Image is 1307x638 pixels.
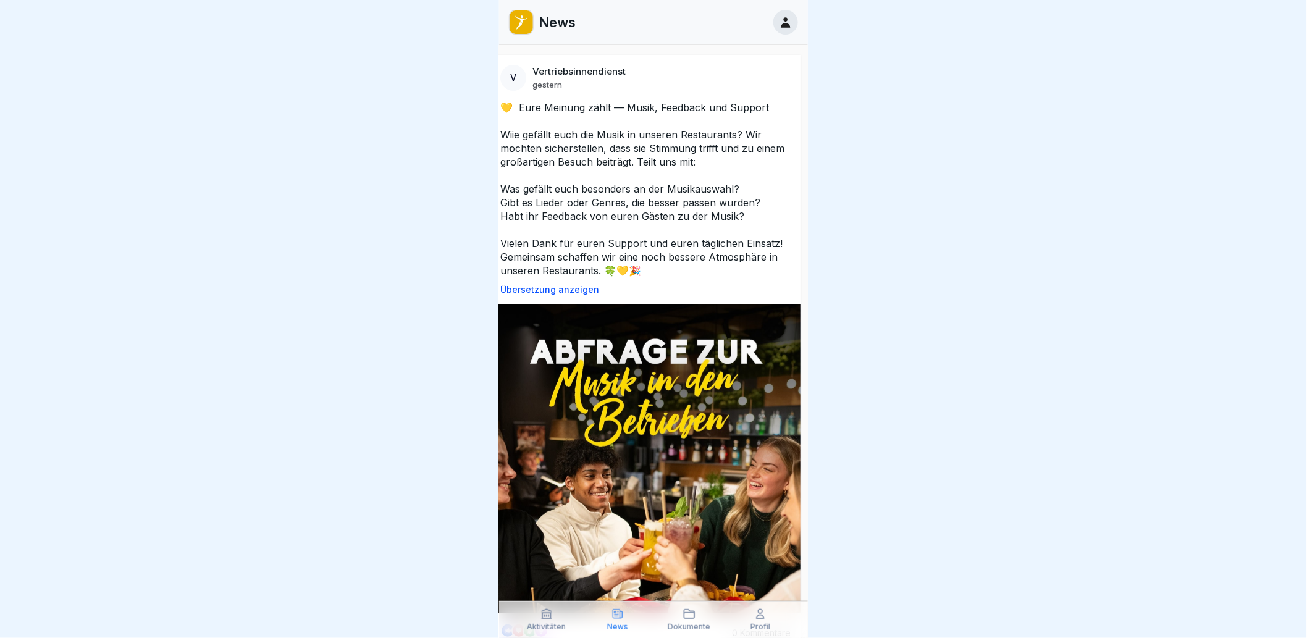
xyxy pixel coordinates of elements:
img: oo2rwhh5g6mqyfqxhtbddxvd.png [510,10,533,34]
p: Profil [750,623,770,631]
img: Post Image [492,304,801,613]
p: News [607,623,628,631]
p: Vertriebsinnendienst [532,66,626,77]
p: Übersetzung anzeigen [500,285,792,295]
p: 💛 Eure Meinung zählt — Musik, Feedback und Support Wiie gefällt euch die Musik in unseren Restaur... [500,101,792,277]
p: Aktivitäten [527,623,566,631]
p: gestern [532,80,562,90]
p: Dokumente [668,623,710,631]
div: V [500,65,526,91]
p: News [539,14,576,30]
